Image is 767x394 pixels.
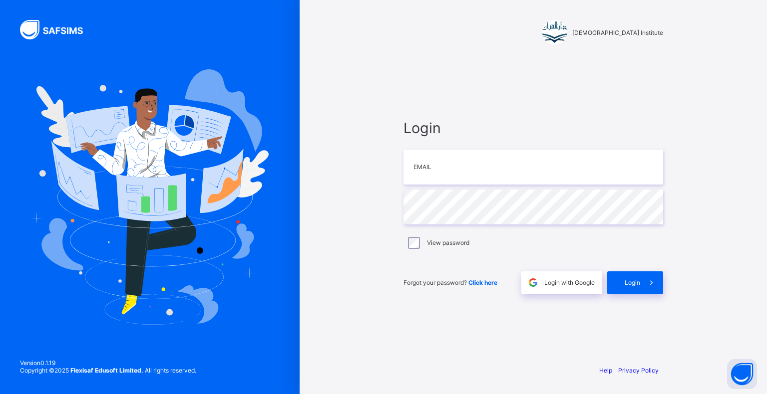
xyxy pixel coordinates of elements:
img: google.396cfc9801f0270233282035f929180a.svg [527,277,539,288]
label: View password [427,239,469,246]
a: Click here [468,279,497,286]
span: Forgot your password? [403,279,497,286]
strong: Flexisaf Edusoft Limited. [70,367,143,374]
span: Login [403,119,663,137]
span: [DEMOGRAPHIC_DATA] Institute [572,29,663,36]
span: Login with Google [544,279,595,286]
span: Version 0.1.19 [20,359,196,367]
img: SAFSIMS Logo [20,20,95,39]
a: Help [599,367,612,374]
button: Open asap [727,359,757,389]
a: Privacy Policy [618,367,659,374]
span: Copyright © 2025 All rights reserved. [20,367,196,374]
img: Hero Image [31,69,269,325]
span: Login [625,279,640,286]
